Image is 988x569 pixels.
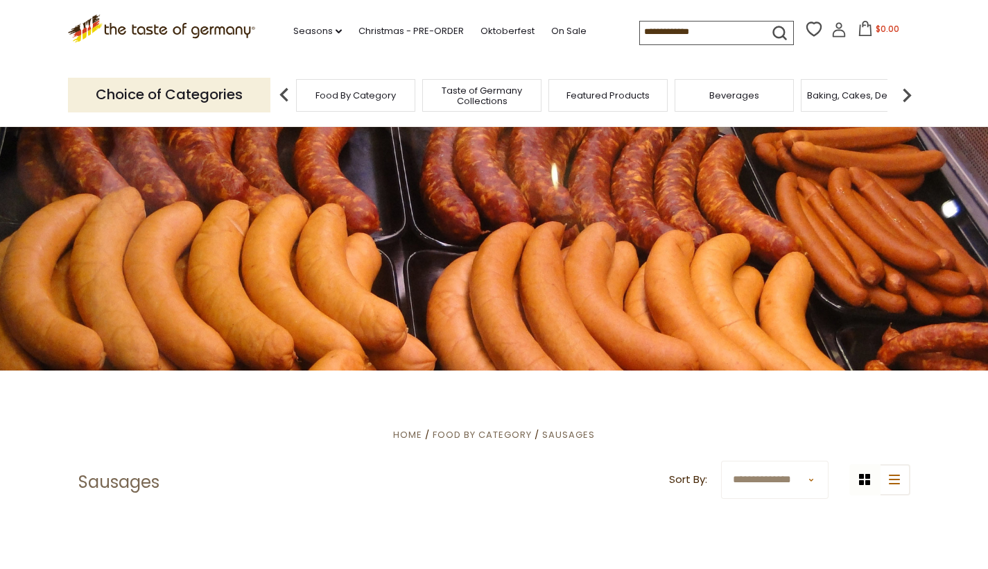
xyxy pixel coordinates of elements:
label: Sort By: [669,471,707,489]
img: previous arrow [270,81,298,109]
a: Baking, Cakes, Desserts [807,90,915,101]
a: Seasons [293,24,342,39]
span: $0.00 [876,23,899,35]
a: Home [393,428,422,441]
a: Christmas - PRE-ORDER [358,24,464,39]
a: On Sale [551,24,587,39]
a: Sausages [542,428,595,441]
button: $0.00 [849,21,908,42]
a: Taste of Germany Collections [426,85,537,106]
p: Choice of Categories [68,78,270,112]
a: Oktoberfest [480,24,535,39]
a: Featured Products [566,90,650,101]
a: Food By Category [433,428,532,441]
a: Food By Category [315,90,396,101]
a: Beverages [709,90,759,101]
img: next arrow [893,81,921,109]
h1: Sausages [78,472,159,493]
